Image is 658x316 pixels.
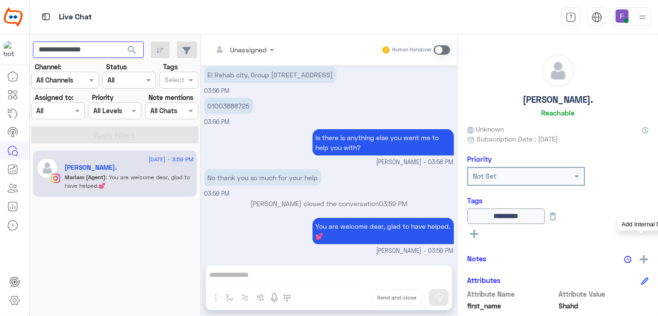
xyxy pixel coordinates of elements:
span: 03:56 PM [205,87,230,94]
img: profile [637,11,649,23]
img: tab [566,12,576,23]
h6: Priority [467,155,492,163]
label: Note mentions [148,92,193,102]
span: search [126,44,138,56]
img: notes [624,256,632,263]
p: 20/8/2025, 3:56 PM [205,67,337,83]
span: Unknown [467,124,504,134]
label: Status [106,62,127,72]
span: Shahd [559,301,649,311]
h6: Reachable [541,108,575,117]
img: Instagram [51,174,60,183]
span: 03:56 PM [205,118,230,125]
div: Select [163,75,184,87]
img: defaultAdmin.png [37,158,58,179]
span: You are welcome dear, glad to have helped.💕 [65,174,190,189]
a: tab [561,7,580,27]
p: 20/8/2025, 3:59 PM [313,218,454,244]
p: 20/8/2025, 3:56 PM [205,98,253,114]
small: Human Handover [392,46,432,54]
button: Apply Filters [31,126,198,143]
h6: Attributes [467,276,501,284]
span: Mariam (Agent) [65,174,106,181]
span: [PERSON_NAME] - 03:58 PM [377,158,454,167]
span: [DATE] - 3:59 PM [148,155,193,164]
button: Send and close [372,290,422,306]
label: Priority [92,92,114,102]
img: add [640,255,648,264]
h6: Tags [467,196,649,205]
h5: Shahd Mostafa. [65,164,117,172]
p: [PERSON_NAME] closed the conversation [205,199,454,208]
label: Assigned to: [35,92,74,102]
span: Attribute Value [559,289,649,299]
p: 20/8/2025, 3:59 PM [205,169,321,186]
img: Logo [4,7,23,27]
img: tab [40,11,52,23]
span: Attribute Name [467,289,557,299]
span: 03:59 PM [379,200,408,208]
span: [PERSON_NAME] - 03:59 PM [377,247,454,256]
img: defaultAdmin.png [542,55,574,87]
h5: [PERSON_NAME]. [523,94,593,105]
label: Tags [163,62,178,72]
span: 03:59 PM [205,190,230,197]
button: search [121,42,144,62]
p: 20/8/2025, 3:58 PM [313,129,454,156]
label: Channel: [35,62,61,72]
img: userImage [616,9,629,23]
img: tab [592,12,602,23]
span: Subscription Date : [DATE] [477,134,558,144]
p: Live Chat [59,11,92,24]
h6: Notes [467,254,486,263]
img: 317874714732967 [4,41,21,58]
span: first_name [467,301,557,311]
